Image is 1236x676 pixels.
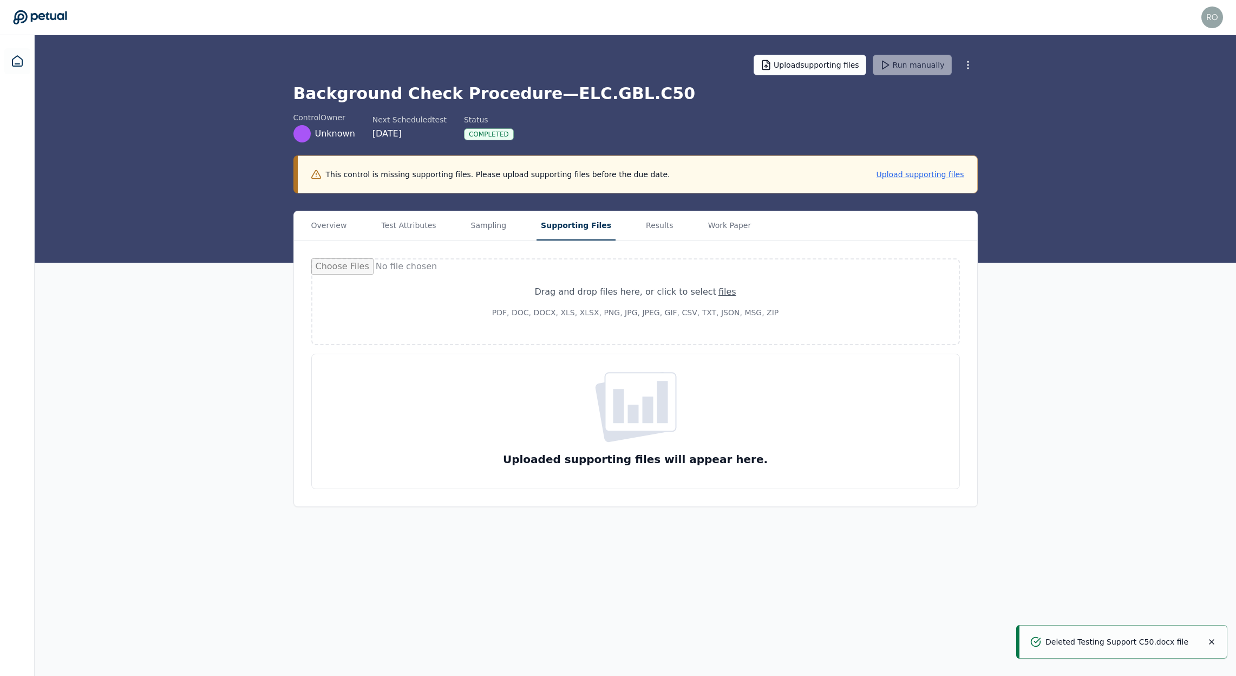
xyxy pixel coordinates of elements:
button: Sampling [467,211,511,240]
div: Status [464,114,514,125]
button: More Options [958,55,978,75]
div: control Owner [293,112,355,123]
p: Deleted Testing Support C50.docx file [1045,636,1188,647]
div: files [718,285,736,298]
button: Run manually [873,55,952,75]
h3: Uploaded supporting files will appear here. [503,452,768,467]
p: PDF, DOC, DOCX, XLS, XLSX, PNG, JPG, JPEG, GIF, CSV, TXT, JSON, MSG, ZIP [338,307,933,318]
p: This control is missing supporting files. Please upload supporting files before the due date. [326,169,670,180]
button: Uploadsupporting files [754,55,866,75]
button: Overview [307,211,351,240]
h1: Background Check Procedure — ELC.GBL.C50 [293,84,978,103]
div: Drag and drop files here , or click to select [338,285,933,298]
div: Next Scheduled test [372,114,447,125]
button: Test Attributes [377,211,440,240]
div: Completed [464,128,514,140]
button: Work Paper [704,211,756,240]
a: Dashboard [4,48,30,74]
img: roberto+amd@petual.ai [1201,6,1223,28]
a: Go to Dashboard [13,10,67,25]
div: [DATE] [372,127,447,140]
span: Unknown [315,127,355,140]
button: Results [642,211,678,240]
button: Supporting Files [537,211,616,240]
button: Upload supporting files [877,169,964,180]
